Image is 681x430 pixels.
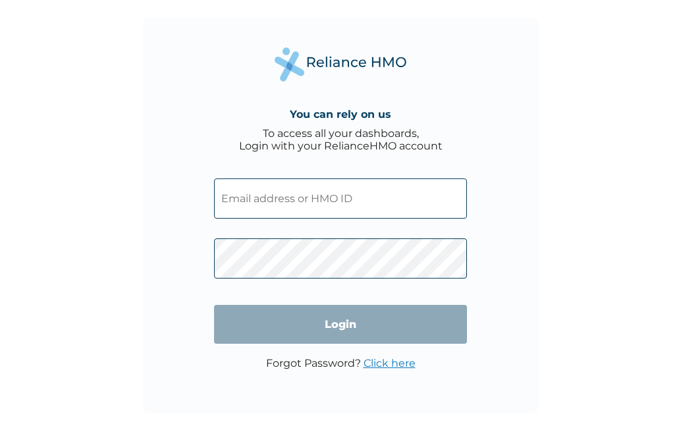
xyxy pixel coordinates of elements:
input: Email address or HMO ID [214,178,467,219]
p: Forgot Password? [266,357,416,369]
img: Reliance Health's Logo [275,47,406,81]
input: Login [214,305,467,344]
h4: You can rely on us [290,108,391,121]
a: Click here [364,357,416,369]
div: To access all your dashboards, Login with your RelianceHMO account [239,127,443,152]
